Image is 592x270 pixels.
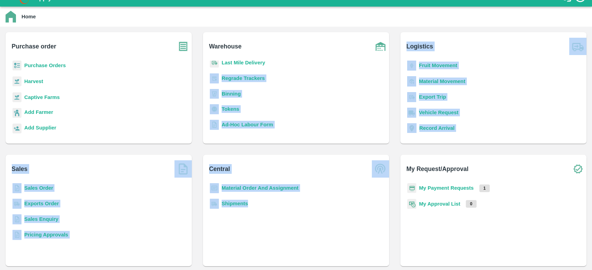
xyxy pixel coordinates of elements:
[24,125,56,130] b: Add Supplier
[24,108,53,118] a: Add Farmer
[12,230,22,240] img: sales
[222,185,299,191] a: Material Order And Assignment
[12,164,28,174] b: Sales
[419,79,465,84] a: Material Movement
[174,160,192,178] img: soSales
[24,109,53,115] b: Add Farmer
[24,124,56,133] a: Add Supplier
[24,94,60,100] a: Captive Farms
[209,164,230,174] b: Central
[407,199,416,209] img: approval
[209,42,242,51] b: Warehouse
[12,108,22,118] img: farmer
[222,106,239,112] a: Tokens
[407,61,416,71] img: fruit
[12,183,22,193] img: sales
[12,92,22,102] img: harvest
[12,214,22,224] img: sales
[222,91,241,97] a: Binning
[24,201,59,206] a: Exports Order
[210,120,219,130] img: sales
[12,61,22,71] img: reciept
[210,199,219,209] img: shipments
[174,38,192,55] img: purchase
[419,110,458,115] a: Vehicle Request
[24,63,66,68] a: Purchase Orders
[24,216,58,222] a: Sales Enquiry
[24,79,43,84] a: Harvest
[419,94,446,100] a: Export Trip
[12,199,22,209] img: shipments
[479,184,490,192] p: 1
[210,183,219,193] img: centralMaterial
[210,104,219,114] img: tokens
[419,201,460,207] a: My Approval List
[407,76,416,87] img: material
[210,73,219,83] img: whTracker
[222,122,273,127] a: Ad-Hoc Labour Form
[407,108,416,118] img: vehicle
[222,75,265,81] a: Regrade Trackers
[372,160,389,178] img: central
[407,92,416,102] img: delivery
[12,124,22,134] img: supplier
[22,14,36,19] b: Home
[419,63,457,68] a: Fruit Movement
[419,185,474,191] a: My Payment Requests
[12,76,22,87] img: harvest
[24,185,53,191] a: Sales Order
[406,42,433,51] b: Logistics
[12,42,56,51] b: Purchase order
[210,89,219,99] img: bin
[222,60,265,65] a: Last Mile Delivery
[24,232,68,237] a: Pricing Approvals
[222,201,248,206] a: Shipments
[210,58,219,68] img: delivery
[466,200,477,208] p: 0
[6,11,16,22] img: home
[407,183,416,193] img: payment
[419,125,455,131] a: Record Arrival
[407,123,417,133] img: recordArrival
[406,164,469,174] b: My Request/Approval
[372,38,389,55] img: warehouse
[569,160,586,178] img: check
[569,38,586,55] img: truck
